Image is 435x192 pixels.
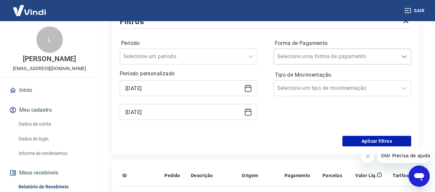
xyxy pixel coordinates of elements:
[120,16,144,27] h5: Filtros
[8,166,91,180] button: Meus recebíveis
[36,26,63,53] div: L
[409,166,430,187] iframe: Botão para abrir a janela de mensagens
[403,5,427,17] button: Sair
[125,83,241,93] input: Data inicial
[120,70,258,78] p: Período personalizado
[13,65,86,72] p: [EMAIL_ADDRESS][DOMAIN_NAME]
[342,136,411,146] button: Aplicar filtros
[284,172,310,179] p: Pagamento
[4,5,56,10] span: Olá! Precisa de ajuda?
[242,172,258,179] p: Origem
[8,83,91,97] a: Início
[393,172,409,179] p: Tarifas
[323,172,342,179] p: Parcelas
[355,172,377,179] p: Valor Líq.
[275,71,410,79] label: Tipo de Movimentação
[377,148,430,163] iframe: Mensagem da empresa
[275,39,410,47] label: Forma de Pagamento
[16,117,91,131] a: Dados da conta
[16,147,91,160] a: Informe de rendimentos
[164,172,180,179] p: Pedido
[8,103,91,117] button: Meu cadastro
[122,172,127,179] p: ID
[23,56,76,62] p: [PERSON_NAME]
[8,0,51,20] img: Vindi
[361,150,374,163] iframe: Fechar mensagem
[125,107,241,117] input: Data final
[121,39,256,47] label: Período
[191,172,213,179] p: Descrição
[16,132,91,146] a: Dados de login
